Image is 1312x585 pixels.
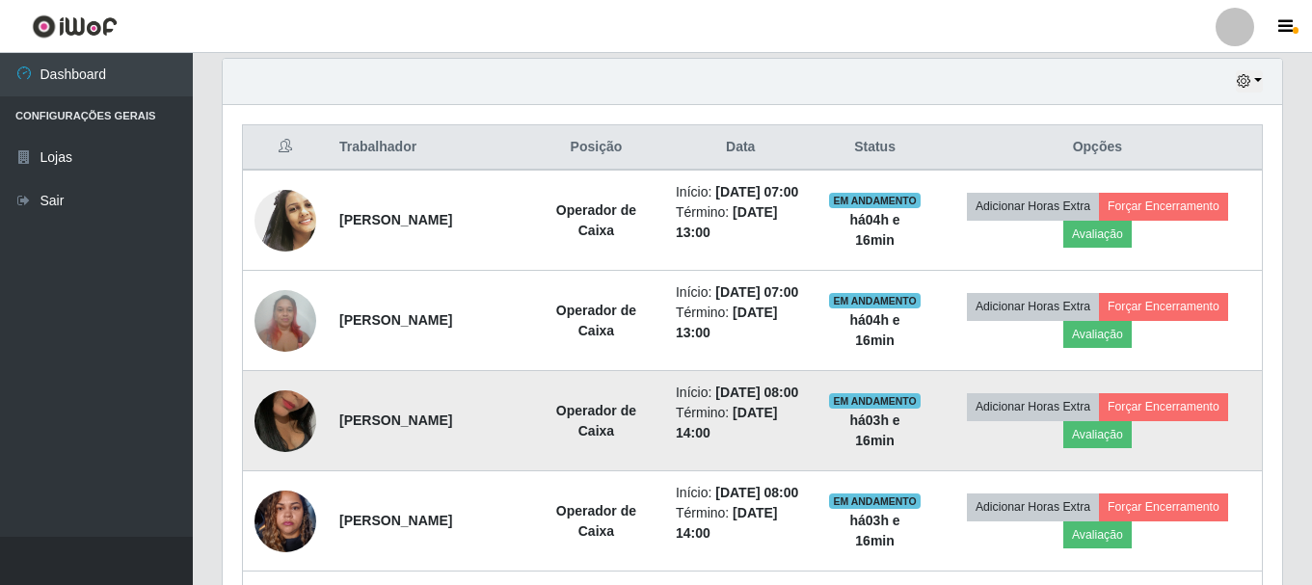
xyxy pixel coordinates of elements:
[967,293,1099,320] button: Adicionar Horas Extra
[1063,321,1132,348] button: Avaliação
[1099,493,1228,520] button: Forçar Encerramento
[829,493,921,509] span: EM ANDAMENTO
[339,212,452,227] strong: [PERSON_NAME]
[715,385,798,400] time: [DATE] 08:00
[849,412,899,448] strong: há 03 h e 16 min
[339,513,452,528] strong: [PERSON_NAME]
[849,312,899,348] strong: há 04 h e 16 min
[849,513,899,548] strong: há 03 h e 16 min
[715,485,798,500] time: [DATE] 08:00
[933,125,1263,171] th: Opções
[1099,193,1228,220] button: Forçar Encerramento
[676,282,805,303] li: Início:
[676,383,805,403] li: Início:
[829,293,921,308] span: EM ANDAMENTO
[328,125,528,171] th: Trabalhador
[254,182,316,259] img: 1619005854451.jpeg
[676,403,805,443] li: Término:
[556,503,636,539] strong: Operador de Caixa
[849,212,899,248] strong: há 04 h e 16 min
[339,412,452,428] strong: [PERSON_NAME]
[1063,421,1132,448] button: Avaliação
[254,366,316,476] img: 1698238099994.jpeg
[817,125,932,171] th: Status
[967,393,1099,420] button: Adicionar Horas Extra
[32,14,118,39] img: CoreUI Logo
[676,503,805,544] li: Término:
[715,284,798,300] time: [DATE] 07:00
[829,393,921,409] span: EM ANDAMENTO
[528,125,664,171] th: Posição
[556,403,636,439] strong: Operador de Caixa
[556,202,636,238] strong: Operador de Caixa
[676,202,805,243] li: Término:
[339,312,452,328] strong: [PERSON_NAME]
[1099,393,1228,420] button: Forçar Encerramento
[676,303,805,343] li: Término:
[967,493,1099,520] button: Adicionar Horas Extra
[967,193,1099,220] button: Adicionar Horas Extra
[1063,221,1132,248] button: Avaliação
[1099,293,1228,320] button: Forçar Encerramento
[664,125,817,171] th: Data
[676,182,805,202] li: Início:
[556,303,636,338] strong: Operador de Caixa
[254,279,316,361] img: 1722880664865.jpeg
[1063,521,1132,548] button: Avaliação
[254,480,316,562] img: 1734465947432.jpeg
[715,184,798,199] time: [DATE] 07:00
[676,483,805,503] li: Início:
[829,193,921,208] span: EM ANDAMENTO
